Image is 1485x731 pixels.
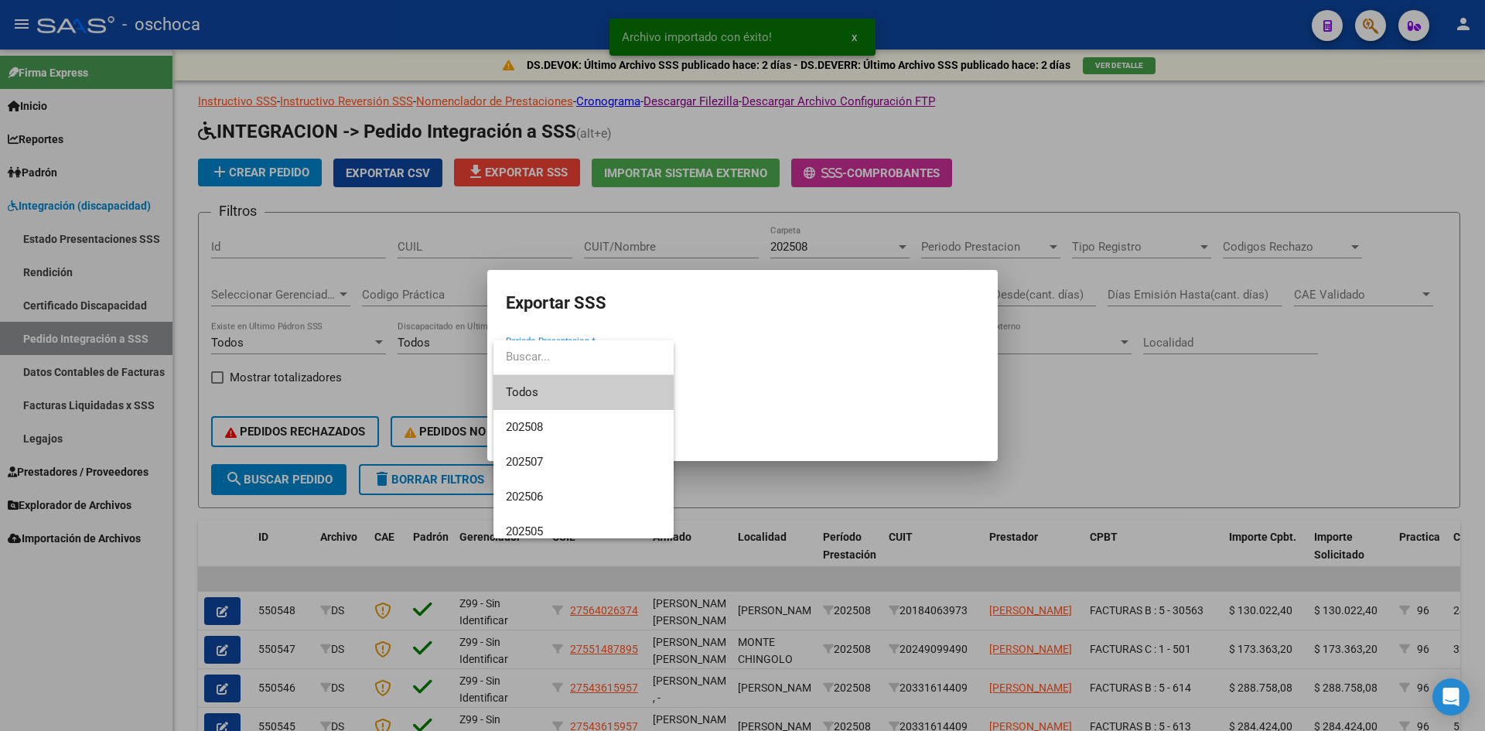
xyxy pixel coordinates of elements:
[506,455,543,469] span: 202507
[506,375,661,410] span: Todos
[506,524,543,538] span: 202505
[493,340,674,374] input: dropdown search
[506,420,543,434] span: 202508
[1432,678,1470,716] div: Open Intercom Messenger
[506,490,543,504] span: 202506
